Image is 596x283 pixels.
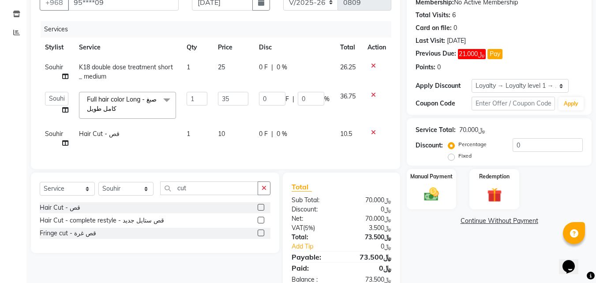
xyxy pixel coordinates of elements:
input: Enter Offer / Coupon Code [472,97,555,110]
div: Last Visit: [416,36,445,45]
a: Add Tip [285,242,351,251]
button: Pay [487,49,502,59]
span: Full hair color Long - صبغ كامل طويل [87,95,157,113]
label: Redemption [479,173,510,181]
div: Service Total: [416,125,456,135]
a: Continue Without Payment [409,216,590,226]
th: Qty [181,38,213,57]
span: 1 [187,63,190,71]
span: K18 double dose treatment short _ medium [79,63,173,80]
div: Points: [416,63,435,72]
div: Discount: [416,141,443,150]
div: ﷼70.000 [341,196,398,205]
span: ﷼21.000 [458,49,486,59]
div: Paid: [285,263,341,273]
div: Discount: [285,205,341,214]
span: 5% [305,224,313,231]
div: ﷼73.500 [341,252,398,262]
span: 25 [218,63,225,71]
div: ( ) [285,223,341,233]
div: Hair Cut - قص [40,203,80,212]
div: 0 [437,63,441,72]
div: Total Visits: [416,11,450,20]
span: 10.5 [340,130,352,138]
div: Services [41,21,398,38]
th: Total [335,38,362,57]
div: ﷼0 [341,263,398,273]
span: | [271,129,273,139]
span: 26.25 [340,63,356,71]
div: Previous Due: [416,49,456,59]
span: % [324,94,330,104]
button: Apply [559,97,584,110]
th: Disc [254,38,335,57]
div: ﷼0 [351,242,398,251]
div: 0 [454,23,457,33]
span: VAT [292,224,303,232]
div: ﷼70.000 [341,214,398,223]
span: 1 [187,130,190,138]
div: Payable: [285,252,341,262]
div: Card on file: [416,23,452,33]
div: Sub Total: [285,196,341,205]
div: Fringe cut - قص غرة [40,229,96,238]
div: ﷼70.000 [459,125,485,135]
span: 0 % [277,63,287,72]
img: _cash.svg [420,186,443,203]
span: 0 F [259,129,268,139]
th: Action [362,38,391,57]
th: Stylist [40,38,74,57]
span: 10 [218,130,225,138]
span: F [285,94,289,104]
div: ﷼3.500 [341,223,398,233]
span: | [292,94,294,104]
span: 0 % [277,129,287,139]
div: Total: [285,233,341,242]
input: Search or Scan [160,181,258,195]
span: | [271,63,273,72]
span: Total [292,182,312,192]
th: Price [213,38,254,57]
div: [DATE] [447,36,466,45]
th: Service [74,38,181,57]
div: ﷼73.500 [341,233,398,242]
a: x [116,105,120,113]
span: Souhir [45,63,63,71]
label: Fixed [458,152,472,160]
div: Net: [285,214,341,223]
div: Apply Discount [416,81,471,91]
span: Hair Cut - قص [79,130,120,138]
div: Coupon Code [416,99,471,108]
span: Souhir [45,130,63,138]
label: Percentage [458,140,487,148]
div: Hair Cut - complete restyle - قص ستايل جديد [40,216,164,225]
div: 6 [452,11,456,20]
span: 0 F [259,63,268,72]
iframe: chat widget [559,248,587,274]
span: 36.75 [340,92,356,100]
label: Manual Payment [410,173,453,181]
img: _gift.svg [483,186,506,204]
div: ﷼0 [341,205,398,214]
